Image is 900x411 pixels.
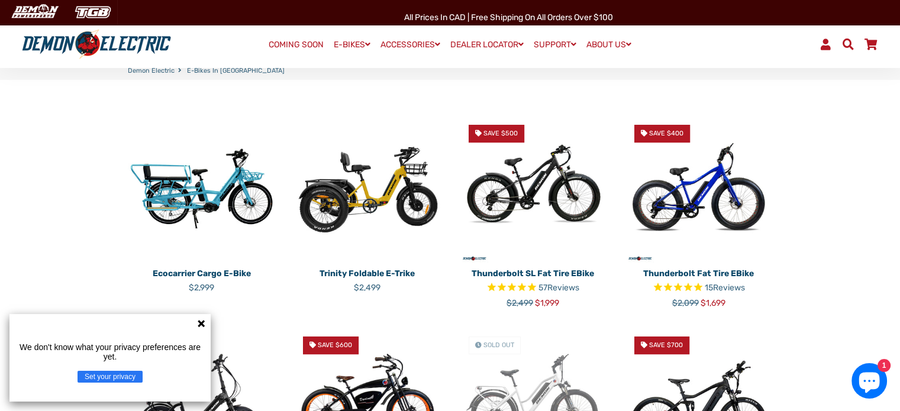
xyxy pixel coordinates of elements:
img: Thunderbolt SL Fat Tire eBike - Demon Electric [459,115,607,263]
span: $2,499 [354,283,380,293]
p: Thunderbolt Fat Tire eBike [625,267,773,280]
span: $2,099 [672,298,699,308]
a: Thunderbolt SL Fat Tire eBike - Demon Electric Save $500 [459,115,607,263]
a: Thunderbolt SL Fat Tire eBike Rated 4.9 out of 5 stars 57 reviews $2,499 $1,999 [459,263,607,309]
span: Save $500 [483,130,518,137]
p: Ecocarrier Cargo E-Bike [128,267,276,280]
a: COMING SOON [264,37,328,53]
span: Reviews [547,283,579,293]
a: ABOUT US [582,36,636,53]
span: $1,999 [535,298,559,308]
button: Set your privacy [78,371,143,383]
span: $2,499 [507,298,533,308]
span: Sold Out [483,341,514,349]
img: Thunderbolt Fat Tire eBike - Demon Electric [625,115,773,263]
img: Ecocarrier Cargo E-Bike [128,115,276,263]
a: Trinity Foldable E-Trike $2,499 [293,263,441,294]
span: Save $700 [649,341,683,349]
span: $2,999 [189,283,214,293]
img: TGB Canada [69,2,117,22]
img: Demon Electric logo [18,29,175,60]
a: Ecocarrier Cargo E-Bike $2,999 [128,263,276,294]
span: Rated 4.9 out of 5 stars 57 reviews [459,281,607,295]
a: E-BIKES [330,36,375,53]
span: 57 reviews [538,283,579,293]
p: Trinity Foldable E-Trike [293,267,441,280]
span: 15 reviews [705,283,745,293]
span: Save $400 [649,130,683,137]
span: Reviews [713,283,745,293]
span: All Prices in CAD | Free shipping on all orders over $100 [404,12,613,22]
img: Trinity Foldable E-Trike [293,115,441,263]
a: SUPPORT [530,36,580,53]
a: Thunderbolt Fat Tire eBike - Demon Electric Save $400 [625,115,773,263]
a: DEALER LOCATOR [446,36,528,53]
p: We don't know what your privacy preferences are yet. [14,342,206,361]
span: $1,699 [701,298,725,308]
span: Rated 4.8 out of 5 stars 15 reviews [625,281,773,295]
span: E-Bikes in [GEOGRAPHIC_DATA] [187,66,285,76]
p: Thunderbolt SL Fat Tire eBike [459,267,607,280]
a: ACCESSORIES [376,36,444,53]
inbox-online-store-chat: Shopify online store chat [848,363,891,402]
a: Thunderbolt Fat Tire eBike Rated 4.8 out of 5 stars 15 reviews $2,099 $1,699 [625,263,773,309]
img: Demon Electric [6,2,63,22]
span: Save $600 [318,341,352,349]
a: Demon Electric [128,66,175,76]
